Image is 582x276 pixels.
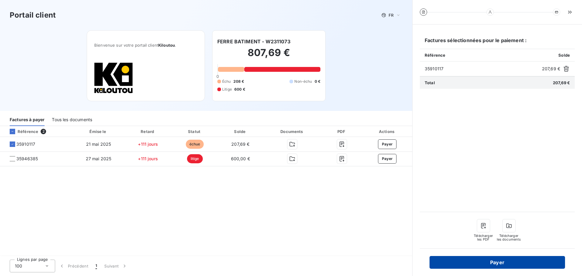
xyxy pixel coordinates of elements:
span: 27 mai 2025 [86,156,112,161]
span: 35946385 [16,156,38,162]
span: 207,69 € [231,141,249,147]
span: Litige [222,87,232,92]
button: Payer [378,139,397,149]
button: Suivant [101,260,131,272]
span: 2 [41,129,46,134]
div: Actions [363,128,411,135]
button: Payer [378,154,397,164]
span: 1 [95,263,97,269]
span: Kiloutou [158,43,175,48]
span: 100 [15,263,22,269]
div: Factures à payer [10,113,45,126]
div: Référence [5,129,38,134]
span: 207,69 € [542,66,560,72]
span: 208 € [233,79,244,84]
span: échue [186,140,204,149]
div: Documents [264,128,321,135]
span: 600,00 € [231,156,250,161]
span: +111 jours [138,141,158,147]
span: +111 jours [138,156,158,161]
div: Statut [173,128,217,135]
span: Télécharger les documents [497,234,521,241]
span: 21 mai 2025 [86,141,111,147]
h6: Factures sélectionnées pour le paiement : [420,37,575,49]
span: Total [425,80,435,85]
span: litige [187,154,203,163]
button: Payer [430,256,565,269]
span: FR [389,13,393,18]
h3: Portail client [10,10,56,21]
h2: 807,69 € [217,47,320,65]
span: Télécharger les PDF [474,234,493,241]
span: Échu [222,79,231,84]
span: 0 [216,74,219,79]
div: Solde [219,128,262,135]
span: Solde [558,53,570,58]
div: Tous les documents [52,113,92,126]
span: 35910117 [16,141,35,147]
span: 207,69 € [553,80,570,85]
span: Bienvenue sur votre portail client . [94,43,197,48]
div: Retard [125,128,170,135]
span: 600 € [234,87,245,92]
button: Précédent [55,260,92,272]
span: 35910117 [425,66,540,72]
span: 0 € [315,79,320,84]
div: Émise le [74,128,123,135]
h6: FERRE BATIMENT - W2311073 [217,38,290,45]
button: 1 [92,260,101,272]
span: Référence [425,53,445,58]
span: Non-échu [294,79,312,84]
div: PDF [323,128,361,135]
img: Company logo [94,62,133,94]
